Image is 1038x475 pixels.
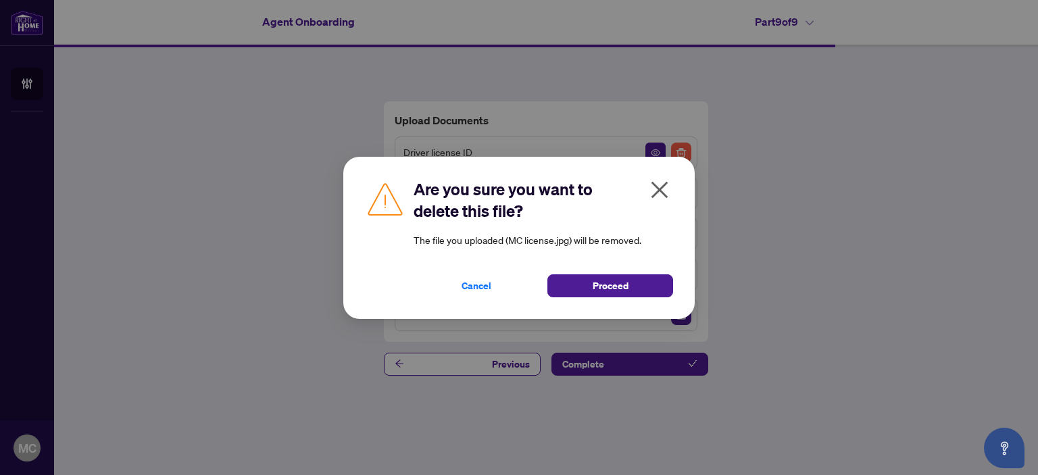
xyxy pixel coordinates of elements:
[547,274,673,297] button: Proceed
[984,428,1024,468] button: Open asap
[414,178,673,297] div: The file you uploaded (MC license.jpg) will be removed.
[593,275,628,297] span: Proceed
[365,178,405,219] img: caution
[414,178,673,222] h2: Are you sure you want to delete this file?
[649,179,670,201] span: close
[462,275,491,297] span: Cancel
[414,274,539,297] button: Cancel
